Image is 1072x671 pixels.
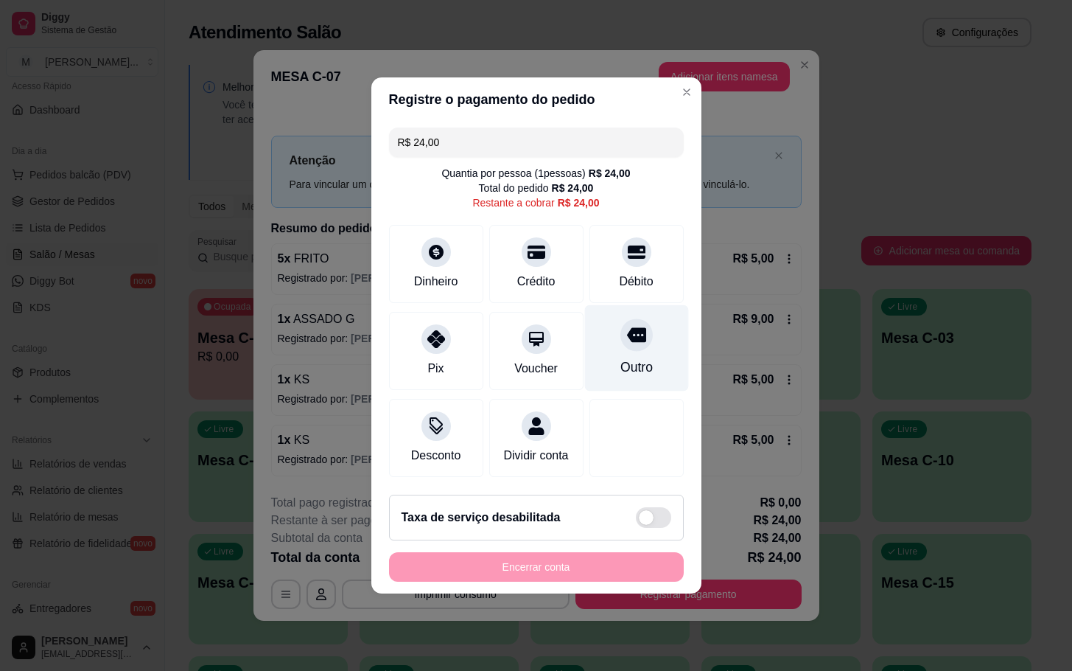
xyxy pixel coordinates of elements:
[620,358,652,377] div: Outro
[402,509,561,526] h2: Taxa de serviço desabilitada
[589,166,631,181] div: R$ 24,00
[514,360,558,378] div: Voucher
[558,195,600,210] div: R$ 24,00
[371,77,701,122] header: Registre o pagamento do pedido
[472,195,599,210] div: Restante a cobrar
[411,447,461,465] div: Desconto
[414,273,458,291] div: Dinheiro
[517,273,556,291] div: Crédito
[675,80,698,104] button: Close
[427,360,444,378] div: Pix
[398,128,675,157] input: Ex.: hambúrguer de cordeiro
[479,181,594,195] div: Total do pedido
[619,273,653,291] div: Débito
[552,181,594,195] div: R$ 24,00
[441,166,630,181] div: Quantia por pessoa ( 1 pessoas)
[503,447,568,465] div: Dividir conta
